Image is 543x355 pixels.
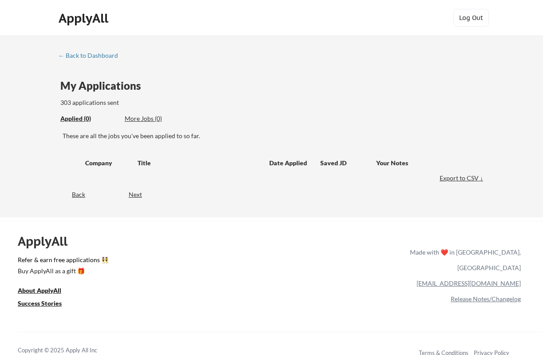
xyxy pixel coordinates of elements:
[60,114,118,124] div: These are all the jobs you've been applied to so far.
[18,268,106,274] div: Buy ApplyAll as a gift 🎁
[269,159,308,168] div: Date Applied
[406,244,521,275] div: Made with ❤️ in [GEOGRAPHIC_DATA], [GEOGRAPHIC_DATA]
[59,11,111,26] div: ApplyAll
[125,114,190,123] div: More Jobs (0)
[417,279,521,287] a: [EMAIL_ADDRESS][DOMAIN_NAME]
[138,159,261,168] div: Title
[18,346,120,355] div: Copyright © 2025 Apply All Inc
[376,159,477,168] div: Your Notes
[453,9,489,27] button: Log Out
[129,190,152,199] div: Next
[58,52,125,59] div: ← Back to Dashboard
[125,114,190,124] div: These are job applications we think you'd be a good fit for, but couldn't apply you to automatica...
[60,98,232,107] div: 303 applications sent
[18,266,106,277] a: Buy ApplyAll as a gift 🎁
[18,299,62,307] u: Success Stories
[18,234,78,249] div: ApplyAll
[320,155,376,171] div: Saved JD
[60,114,118,123] div: Applied (0)
[60,80,148,91] div: My Applications
[85,159,130,168] div: Company
[18,287,61,294] u: About ApplyAll
[18,299,74,310] a: Success Stories
[58,190,85,199] div: Back
[18,257,224,266] a: Refer & earn free applications 👯‍♀️
[440,174,485,183] div: Export to CSV ↓
[451,295,521,303] a: Release Notes/Changelog
[58,52,125,61] a: ← Back to Dashboard
[18,286,74,297] a: About ApplyAll
[63,132,485,140] div: These are all the jobs you've been applied to so far.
